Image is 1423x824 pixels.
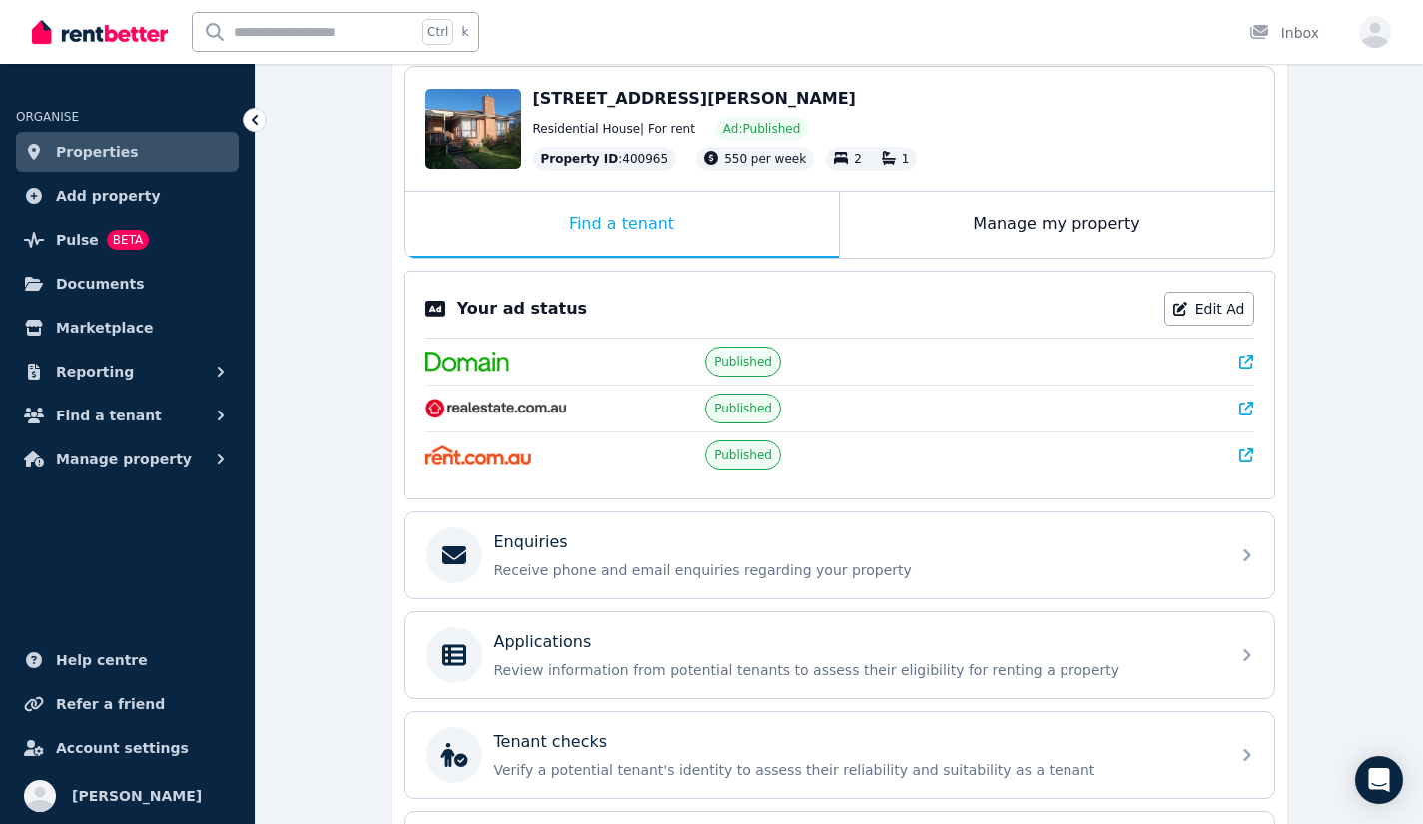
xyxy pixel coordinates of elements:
[494,660,1217,680] p: Review information from potential tenants to assess their eligibility for renting a property
[107,230,149,250] span: BETA
[56,648,148,672] span: Help centre
[533,121,695,137] span: Residential House | For rent
[714,354,772,370] span: Published
[494,630,592,654] p: Applications
[56,447,192,471] span: Manage property
[405,712,1274,798] a: Tenant checksVerify a potential tenant's identity to assess their reliability and suitability as ...
[405,512,1274,598] a: EnquiriesReceive phone and email enquiries regarding your property
[494,560,1217,580] p: Receive phone and email enquiries regarding your property
[56,360,134,384] span: Reporting
[422,19,453,45] span: Ctrl
[56,404,162,427] span: Find a tenant
[16,220,239,260] a: PulseBETA
[56,184,161,208] span: Add property
[1164,292,1254,326] a: Edit Ad
[533,147,677,171] div: : 400965
[16,728,239,768] a: Account settings
[56,140,139,164] span: Properties
[16,264,239,304] a: Documents
[723,121,800,137] span: Ad: Published
[16,176,239,216] a: Add property
[56,316,153,340] span: Marketplace
[494,760,1217,780] p: Verify a potential tenant's identity to assess their reliability and suitability as a tenant
[714,401,772,416] span: Published
[56,692,165,716] span: Refer a friend
[32,17,168,47] img: RentBetter
[16,684,239,724] a: Refer a friend
[56,272,145,296] span: Documents
[840,192,1274,258] div: Manage my property
[533,89,856,108] span: [STREET_ADDRESS][PERSON_NAME]
[494,730,608,754] p: Tenant checks
[724,152,806,166] span: 550 per week
[16,640,239,680] a: Help centre
[16,132,239,172] a: Properties
[461,24,468,40] span: k
[72,784,202,808] span: [PERSON_NAME]
[16,396,239,435] button: Find a tenant
[16,308,239,348] a: Marketplace
[714,447,772,463] span: Published
[541,151,619,167] span: Property ID
[854,152,862,166] span: 2
[457,297,587,321] p: Your ad status
[902,152,910,166] span: 1
[494,530,568,554] p: Enquiries
[425,445,532,465] img: Rent.com.au
[405,192,839,258] div: Find a tenant
[16,439,239,479] button: Manage property
[16,110,79,124] span: ORGANISE
[16,352,239,392] button: Reporting
[425,399,568,418] img: RealEstate.com.au
[405,612,1274,698] a: ApplicationsReview information from potential tenants to assess their eligibility for renting a p...
[56,736,189,760] span: Account settings
[425,352,509,372] img: Domain.com.au
[56,228,99,252] span: Pulse
[1355,756,1403,804] div: Open Intercom Messenger
[1249,23,1319,43] div: Inbox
